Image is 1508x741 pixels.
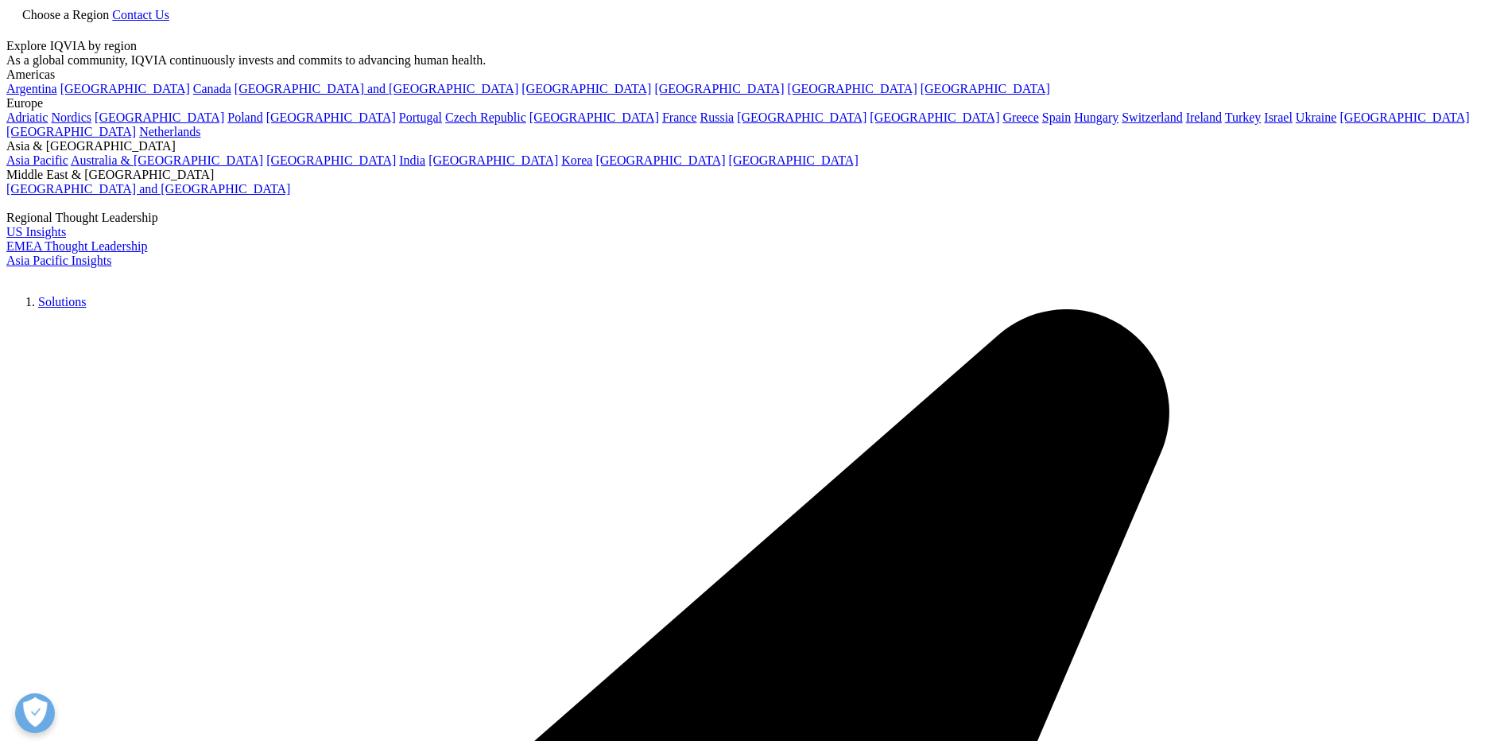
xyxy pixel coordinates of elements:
a: Hungary [1074,111,1118,124]
a: Asia Pacific Insights [6,254,111,267]
a: Ireland [1186,111,1222,124]
a: [GEOGRAPHIC_DATA] and [GEOGRAPHIC_DATA] [235,82,518,95]
a: Switzerland [1122,111,1182,124]
a: Turkey [1225,111,1262,124]
a: [GEOGRAPHIC_DATA] [428,153,558,167]
a: [GEOGRAPHIC_DATA] [521,82,651,95]
div: Explore IQVIA by region [6,39,1478,53]
a: Asia Pacific [6,153,68,167]
a: [GEOGRAPHIC_DATA] [870,111,999,124]
a: Ukraine [1296,111,1337,124]
div: Regional Thought Leadership [6,211,1478,225]
a: France [662,111,697,124]
a: [GEOGRAPHIC_DATA] [654,82,784,95]
div: Asia & [GEOGRAPHIC_DATA] [6,139,1478,153]
div: Middle East & [GEOGRAPHIC_DATA] [6,168,1478,182]
a: Israel [1264,111,1293,124]
a: [GEOGRAPHIC_DATA] [529,111,659,124]
a: [GEOGRAPHIC_DATA] and [GEOGRAPHIC_DATA] [6,182,290,196]
div: Europe [6,96,1478,111]
a: Czech Republic [445,111,526,124]
a: [GEOGRAPHIC_DATA] [737,111,866,124]
a: Australia & [GEOGRAPHIC_DATA] [71,153,263,167]
a: India [399,153,425,167]
a: Argentina [6,82,57,95]
a: Portugal [399,111,442,124]
a: Solutions [38,295,86,308]
a: [GEOGRAPHIC_DATA] [95,111,224,124]
a: Poland [227,111,262,124]
a: US Insights [6,225,66,239]
a: Spain [1042,111,1071,124]
a: EMEA Thought Leadership [6,239,147,253]
a: [GEOGRAPHIC_DATA] [921,82,1050,95]
a: Contact Us [112,8,169,21]
a: [GEOGRAPHIC_DATA] [1339,111,1469,124]
a: Netherlands [139,125,200,138]
div: Americas [6,68,1478,82]
a: [GEOGRAPHIC_DATA] [266,153,396,167]
a: Greece [1002,111,1038,124]
a: [GEOGRAPHIC_DATA] [266,111,396,124]
a: [GEOGRAPHIC_DATA] [6,125,136,138]
a: [GEOGRAPHIC_DATA] [788,82,917,95]
a: [GEOGRAPHIC_DATA] [729,153,859,167]
a: Canada [193,82,231,95]
a: [GEOGRAPHIC_DATA] [595,153,725,167]
a: [GEOGRAPHIC_DATA] [60,82,190,95]
a: Korea [561,153,592,167]
a: Nordics [51,111,91,124]
a: Russia [700,111,735,124]
span: Choose a Region [22,8,109,21]
button: Open Preferences [15,693,55,733]
a: Adriatic [6,111,48,124]
div: As a global community, IQVIA continuously invests and commits to advancing human health. [6,53,1478,68]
